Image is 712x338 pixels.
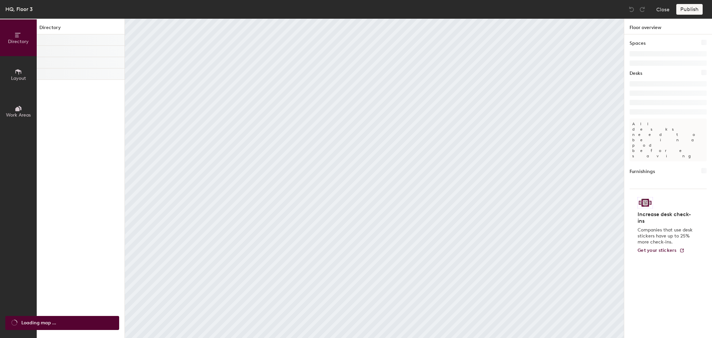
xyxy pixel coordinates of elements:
img: Redo [639,6,646,13]
h1: Spaces [630,40,646,47]
span: Layout [11,75,26,81]
img: Sticker logo [638,197,653,208]
span: Loading map ... [21,319,56,327]
img: Undo [628,6,635,13]
h1: Directory [37,24,125,34]
button: Close [656,4,670,15]
span: Get your stickers [638,247,677,253]
h1: Floor overview [624,19,712,34]
h1: Desks [630,70,642,77]
canvas: Map [125,19,624,338]
p: All desks need to be in a pod before saving [630,119,707,161]
h1: Furnishings [630,168,655,175]
a: Get your stickers [638,248,685,253]
p: Companies that use desk stickers have up to 25% more check-ins. [638,227,695,245]
span: Work Areas [6,112,31,118]
div: HQ, Floor 3 [5,5,33,13]
span: Directory [8,39,29,44]
h4: Increase desk check-ins [638,211,695,224]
